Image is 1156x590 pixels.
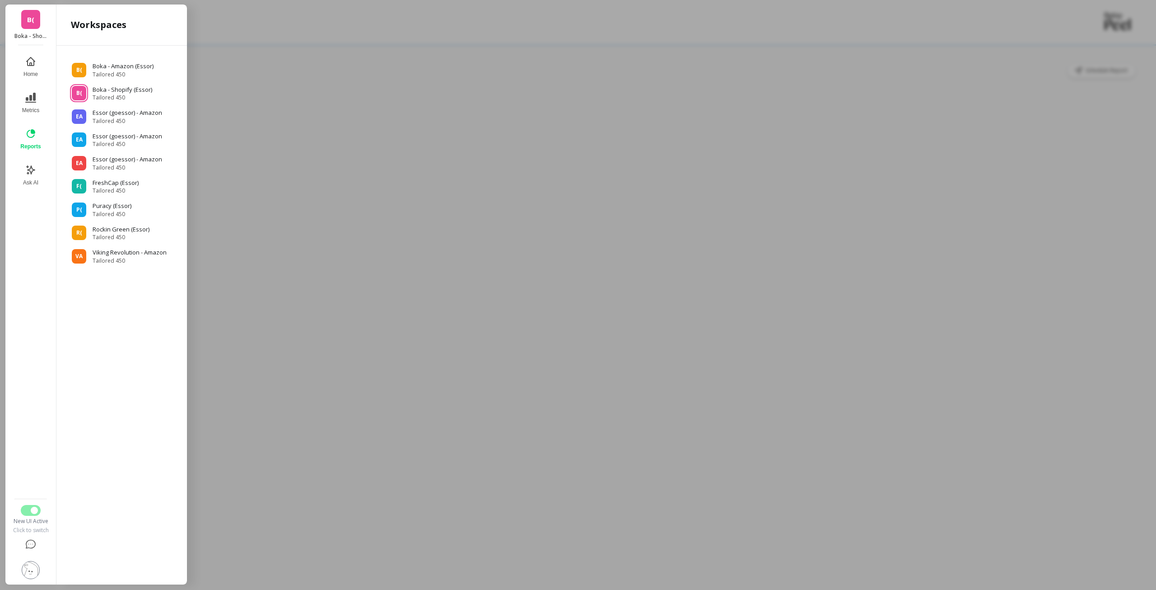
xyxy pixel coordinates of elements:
[93,248,167,257] p: Viking Revolution - Amazon
[15,159,46,192] button: Ask AI
[23,179,38,186] span: Ask AI
[93,187,139,194] span: Tailored 450
[76,160,83,167] span: EA
[93,109,162,118] p: Essor (goessor) - Amazon
[15,87,46,119] button: Metrics
[93,71,154,78] span: Tailored 450
[21,505,41,516] button: Switch to Legacy UI
[76,66,82,74] span: B(
[93,155,162,164] p: Essor (goessor) - Amazon
[23,71,38,78] span: Home
[93,234,149,241] span: Tailored 450
[93,118,162,125] span: Tailored 450
[15,123,46,156] button: Reports
[76,229,82,236] span: R(
[11,527,50,534] div: Click to switch
[93,202,131,211] p: Puracy (Essor)
[71,19,126,31] h2: Workspaces
[75,253,83,260] span: VA
[93,179,139,188] p: FreshCap (Essor)
[93,211,131,218] span: Tailored 450
[93,85,152,94] p: Boka - Shopify (Essor)
[27,14,34,25] span: B(
[11,534,50,556] button: Help
[20,143,41,150] span: Reports
[93,132,162,141] p: Essor (goessor) - Amazon
[15,51,46,83] button: Home
[93,62,154,71] p: Boka - Amazon (Essor)
[76,136,83,143] span: EA
[76,113,83,120] span: EA
[14,33,47,40] p: Boka - Shopify (Essor)
[11,556,50,585] button: Settings
[76,90,82,97] span: B(
[22,561,40,579] img: profile picture
[93,257,167,264] span: Tailored 450
[11,518,50,525] div: New UI Active
[93,225,149,234] p: Rockin Green (Essor)
[93,164,162,171] span: Tailored 450
[76,206,82,213] span: P(
[76,183,82,190] span: F(
[93,94,152,101] span: Tailored 450
[93,141,162,148] span: Tailored 450
[22,107,40,114] span: Metrics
